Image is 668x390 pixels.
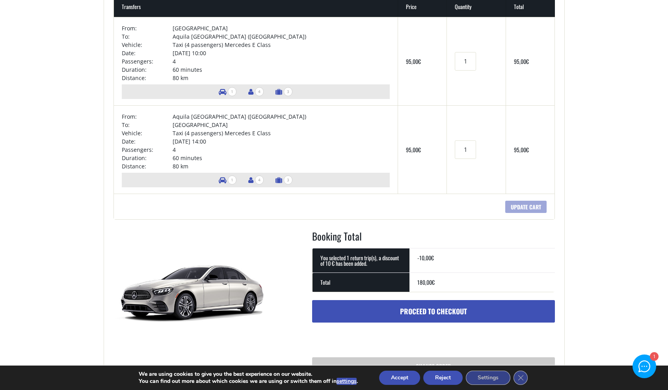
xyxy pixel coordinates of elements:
[514,57,529,65] bdi: 95,00
[122,57,173,65] td: Passengers:
[122,129,173,137] td: Vehicle:
[228,175,236,185] span: 1
[255,87,264,96] span: 4
[526,57,529,65] span: €
[312,357,555,375] a: Change order
[337,378,357,385] button: settings
[139,378,358,385] p: You can find out more about which cookies we are using or switch them off in .
[244,84,268,99] li: Number of passengers
[122,162,173,170] td: Distance:
[418,146,421,154] span: €
[173,74,390,82] td: 80 km
[514,371,528,385] button: Close GDPR Cookie Banner
[379,371,420,385] button: Accept
[255,175,264,185] span: 4
[272,173,296,187] li: Number of luggage items
[173,121,390,129] td: [GEOGRAPHIC_DATA]
[139,371,358,378] p: We are using cookies to give you the best experience on our website.
[526,146,529,154] span: €
[228,87,236,96] span: 1
[272,84,296,99] li: Number of luggage items
[244,173,268,187] li: Number of passengers
[284,175,292,185] span: 3
[122,49,173,57] td: Date:
[173,32,390,41] td: Aquila [GEOGRAPHIC_DATA] ([GEOGRAPHIC_DATA])
[313,272,409,292] th: Total
[649,353,658,361] div: 1
[466,371,510,385] button: Settings
[122,121,173,129] td: To:
[122,32,173,41] td: To:
[173,146,390,154] td: 4
[432,278,435,286] span: €
[418,57,421,65] span: €
[455,140,476,159] input: Transfers quantity
[311,327,556,349] iframe: Secure express checkout frame
[173,112,390,121] td: Aquila [GEOGRAPHIC_DATA] ([GEOGRAPHIC_DATA])
[505,201,547,213] input: Update cart
[173,24,390,32] td: [GEOGRAPHIC_DATA]
[122,74,173,82] td: Distance:
[514,146,529,154] bdi: 95,00
[423,371,463,385] button: Reject
[122,112,173,121] td: From:
[173,57,390,65] td: 4
[173,65,390,74] td: 60 minutes
[173,129,390,137] td: Taxi (4 passengers) Mercedes E Class
[114,229,271,347] img: Taxi (4 passengers) Mercedes E Class
[122,137,173,146] td: Date:
[215,173,240,187] li: Number of vehicles
[122,146,173,154] td: Passengers:
[173,154,390,162] td: 60 minutes
[173,137,390,146] td: [DATE] 14:00
[312,300,555,323] a: Proceed to checkout
[122,24,173,32] td: From:
[417,278,435,286] bdi: 180,00
[312,229,555,248] h2: Booking Total
[406,57,421,65] bdi: 95,00
[284,87,292,96] span: 3
[122,154,173,162] td: Duration:
[215,84,240,99] li: Number of vehicles
[122,65,173,74] td: Duration:
[173,162,390,170] td: 80 km
[122,41,173,49] td: Vehicle:
[313,248,409,272] th: You selected 1 return trip(s), a discount of 10 € has been added.
[406,146,421,154] bdi: 95,00
[455,52,476,71] input: Transfers quantity
[173,41,390,49] td: Taxi (4 passengers) Mercedes E Class
[173,49,390,57] td: [DATE] 10:00
[417,254,434,262] bdi: -10,00
[431,254,434,262] span: €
